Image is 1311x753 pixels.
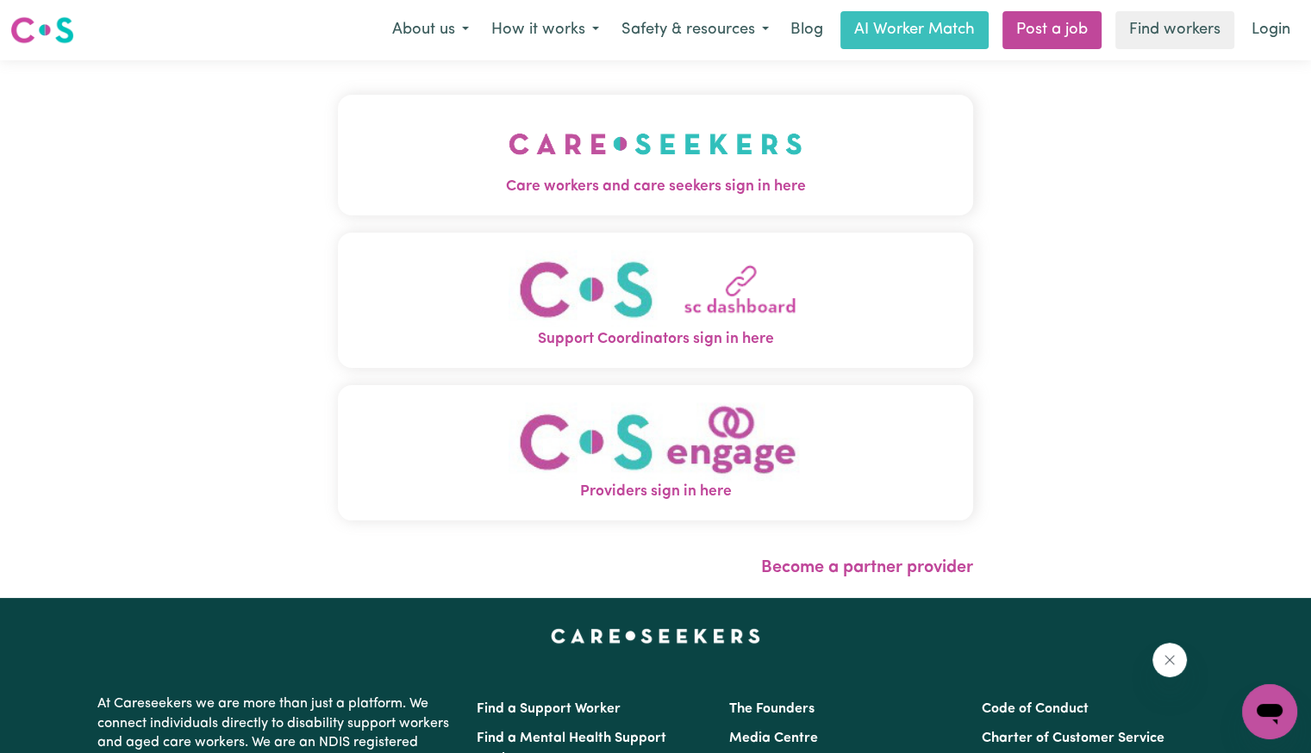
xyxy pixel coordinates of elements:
button: How it works [480,12,610,48]
span: Providers sign in here [338,481,973,503]
a: AI Worker Match [840,11,989,49]
button: Support Coordinators sign in here [338,233,973,368]
iframe: Close message [1152,643,1187,677]
iframe: Button to launch messaging window [1242,684,1297,739]
a: Login [1241,11,1301,49]
a: Charter of Customer Service [982,731,1164,745]
a: Code of Conduct [982,702,1089,716]
a: Media Centre [729,731,818,745]
a: Find a Support Worker [477,702,621,716]
button: Safety & resources [610,12,780,48]
a: The Founders [729,702,815,716]
a: Become a partner provider [761,559,973,576]
button: Care workers and care seekers sign in here [338,95,973,215]
a: Blog [780,11,833,49]
img: Careseekers logo [10,15,74,46]
a: Find workers [1115,11,1234,49]
a: Post a job [1002,11,1102,49]
a: Careseekers home page [551,629,760,643]
span: Need any help? [10,12,104,26]
button: About us [381,12,480,48]
span: Care workers and care seekers sign in here [338,176,973,198]
button: Providers sign in here [338,385,973,520]
span: Support Coordinators sign in here [338,328,973,351]
a: Careseekers logo [10,10,74,50]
